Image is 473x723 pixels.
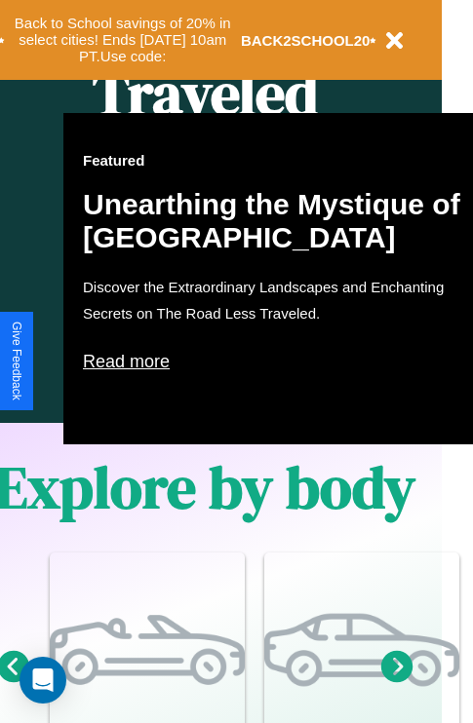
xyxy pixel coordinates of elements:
[5,10,241,70] button: Back to School savings of 20% in select cities! Ends [DATE] 10am PT.Use code:
[83,274,473,326] p: Discover the Extraordinary Landscapes and Enchanting Secrets on The Road Less Traveled.
[83,346,473,377] p: Read more
[10,322,23,400] div: Give Feedback
[83,152,473,169] h3: Featured
[83,188,473,254] h2: Unearthing the Mystique of [GEOGRAPHIC_DATA]
[20,657,66,704] div: Open Intercom Messenger
[241,32,371,49] b: BACK2SCHOOL20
